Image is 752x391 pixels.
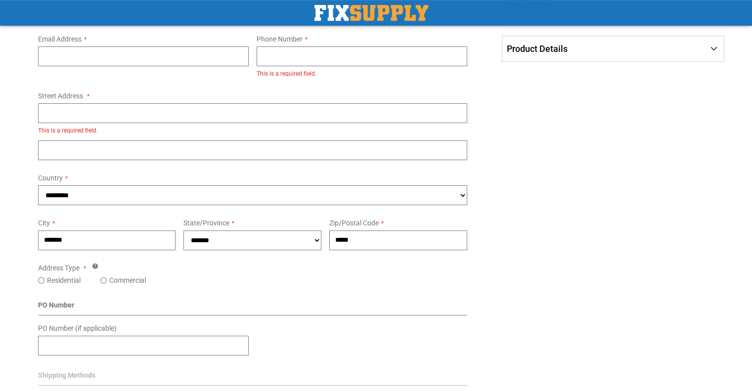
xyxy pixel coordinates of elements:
span: Product Details [507,43,568,54]
span: Zip/Postal Code [329,219,379,227]
span: City [38,219,50,227]
span: This is a required field. [38,127,98,134]
a: store logo [314,5,428,21]
span: Country [38,174,63,182]
span: Email Address [38,35,82,43]
span: This is a required field. [257,70,316,77]
div: PO Number [38,300,468,315]
span: Phone Number [257,35,303,43]
span: State/Province [183,219,229,227]
span: Address Type [38,264,80,272]
span: Street Address [38,92,83,100]
img: Fix Industrial Supply [314,5,428,21]
label: Residential [47,275,81,285]
label: Commercial [109,275,146,285]
span: PO Number (if applicable) [38,324,117,332]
